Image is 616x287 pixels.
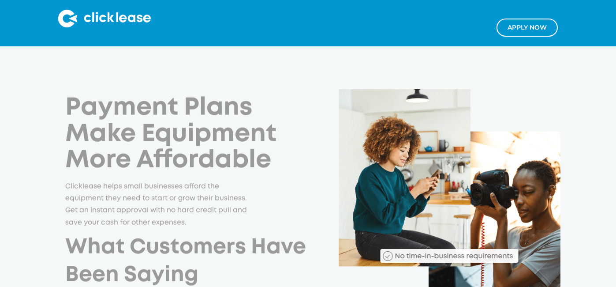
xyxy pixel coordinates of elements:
[390,252,518,262] div: No time-in-business requirements
[58,10,151,27] img: Clicklease logo
[383,251,393,261] img: Checkmark_callout
[65,181,250,229] p: Clicklease helps small businesses afford the equipment they need to start or grow their business....
[65,95,288,174] h1: Payment Plans Make Equipment More Affordable
[497,19,558,37] a: Apply NOw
